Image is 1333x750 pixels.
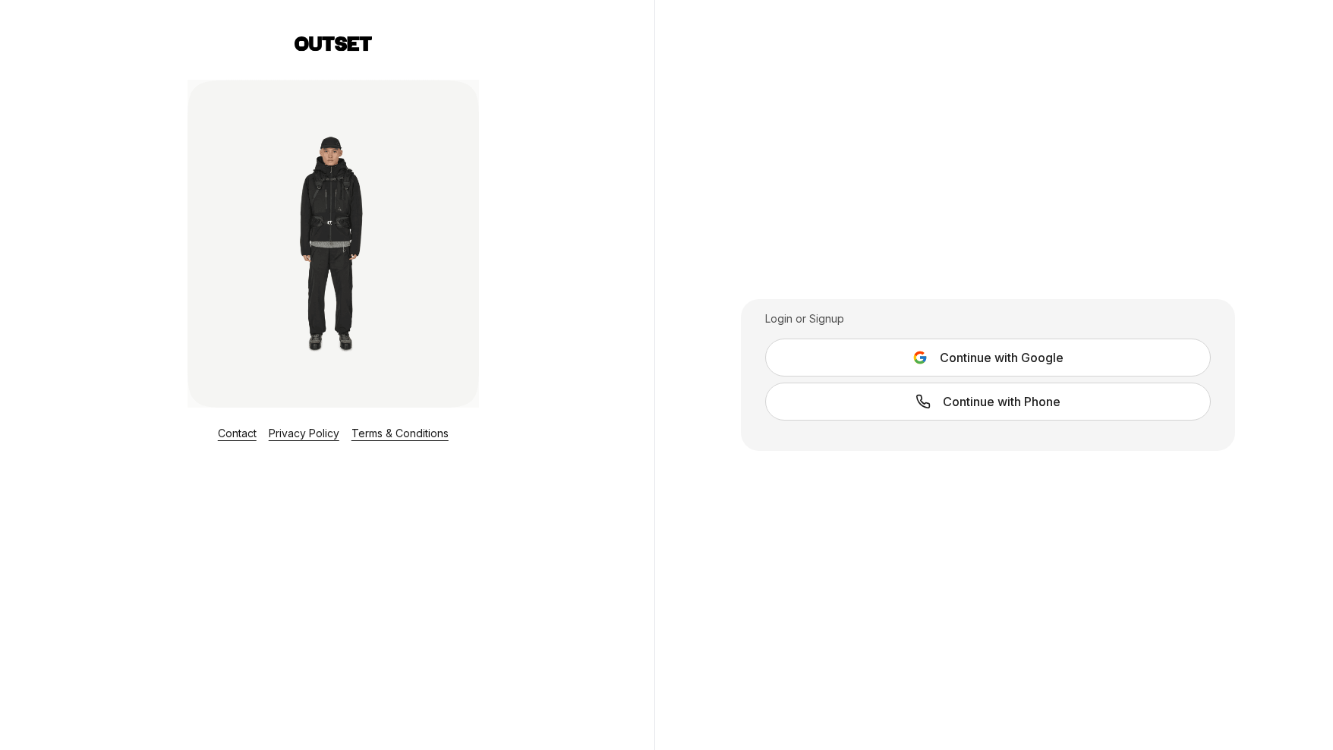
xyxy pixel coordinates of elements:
a: Privacy Policy [269,427,339,440]
div: Login or Signup [765,311,1211,326]
a: Terms & Conditions [351,427,449,440]
a: Contact [218,427,257,440]
img: Login Layout Image [188,80,479,408]
button: Continue with Google [765,339,1211,377]
span: Continue with Google [940,348,1064,367]
a: Continue with Phone [765,383,1211,421]
span: Continue with Phone [943,392,1060,411]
